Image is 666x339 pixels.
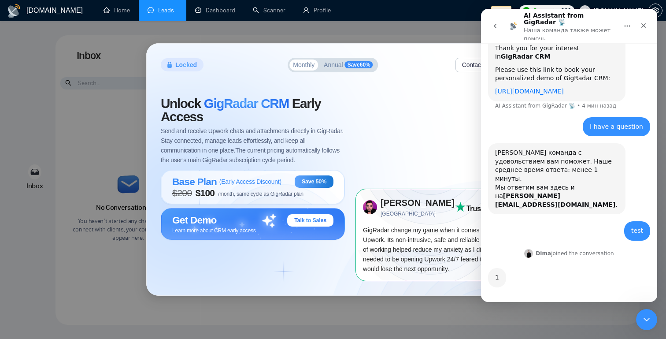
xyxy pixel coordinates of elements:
[523,7,530,14] img: upwork-logo.png
[561,6,571,15] span: 266
[363,227,494,272] span: GigRadar change my game when it comes to Upwork. Its non-intrusive, safe and reliable way of work...
[455,202,498,212] img: Trust Pilot
[491,6,511,16] span: stage
[218,191,303,197] span: /month, same cycle as GigRadar plan
[172,227,256,234] span: Learn more about CRM early access
[648,7,662,14] a: setting
[161,208,345,243] button: Get DemoTalk to SalesLearn more about CRM early access
[481,9,657,302] iframe: Intercom live chat
[204,96,289,111] span: GigRadar CRM
[148,7,178,14] a: messageLeads
[161,170,345,208] button: Base Plan(Early Access Discount)Save 50%$200$100/month, same cycle as GigRadar plan
[196,188,215,198] span: $ 100
[649,7,662,14] span: setting
[320,60,377,71] button: AnnualSave60%
[533,6,559,15] span: Connects:
[381,210,455,218] span: [GEOGRAPHIC_DATA]
[324,62,343,68] span: Annual
[381,198,455,208] strong: [PERSON_NAME]
[289,60,318,71] button: Monthly
[582,7,588,14] span: user
[302,178,326,185] span: Save 50%
[7,4,21,18] img: logo
[172,188,192,198] span: $ 200
[175,60,197,70] span: Locked
[219,178,281,185] span: ( Early Access Discount )
[455,58,505,72] button: Contact Sales
[636,309,657,330] iframe: Intercom live chat
[293,62,314,68] span: Monthly
[294,217,326,224] span: Talk to Sales
[648,4,662,18] button: setting
[345,61,373,68] span: Save 60 %
[172,176,217,188] span: Base Plan
[161,97,345,123] span: Unlock Early Access
[363,200,377,214] img: 73x73.png
[104,7,130,14] a: homeHome
[172,214,217,226] span: Get Demo
[253,7,285,14] a: searchScanner
[303,7,331,14] a: userProfile
[161,126,345,165] span: Send and receive Upwork chats and attachments directly in GigRadar. Stay connected, manage leads ...
[195,7,235,14] a: dashboardDashboard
